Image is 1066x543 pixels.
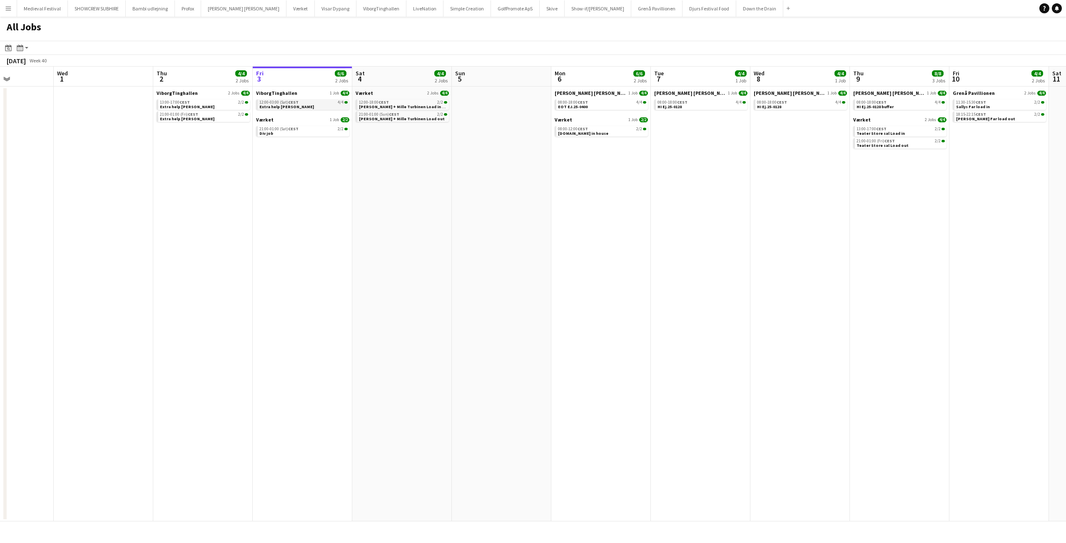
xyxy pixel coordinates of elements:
span: Extra help Tinghallen [259,104,314,109]
span: 08:00-18:00 [857,100,887,104]
span: 4/4 [838,91,847,96]
span: CEST [884,138,895,144]
a: 08:00-12:00CEST2/2[DOMAIN_NAME] in house [558,126,646,136]
span: 4/4 [735,70,747,77]
span: 21:00-01:00 (Fri) [857,139,895,143]
button: Djurs Festival Food [682,0,736,17]
div: Værket1 Job2/208:00-12:00CEST2/2[DOMAIN_NAME] in house [555,117,648,138]
span: 2/2 [1034,100,1040,104]
span: 6/6 [335,70,346,77]
button: GolfPromote ApS [491,0,540,17]
span: CEST [976,99,986,105]
a: [PERSON_NAME] [PERSON_NAME]1 Job4/4 [754,90,847,96]
a: 08:00-18:00CEST4/4HI Ej.25-0128 [658,99,746,109]
span: 2/2 [639,117,648,122]
span: 4/4 [241,91,250,96]
a: 13:00-17:00CEST2/2Extra help [PERSON_NAME] [160,99,248,109]
span: 4/4 [235,70,247,77]
span: Wed [754,69,765,77]
span: CEST [288,99,299,105]
a: 12:00-03:00 (Sat)CEST4/4Extra help [PERSON_NAME] [259,99,348,109]
a: [PERSON_NAME] [PERSON_NAME]1 Job4/4 [654,90,747,96]
button: Grenå Pavillionen [631,0,682,17]
a: ViborgTinghallen2 Jobs4/4 [157,90,250,96]
a: Værket1 Job2/2 [555,117,648,123]
span: Extra help Tinghallen [160,116,214,121]
span: 5 [454,74,465,84]
div: 2 Jobs [435,77,448,84]
span: 12:00-18:00 [359,100,389,104]
span: Thu [853,69,864,77]
span: Sallys Far load in [956,104,990,109]
button: Skive [540,0,565,17]
button: Bambi udlejning [126,0,175,17]
a: Værket2 Jobs4/4 [853,117,946,123]
button: SHOWCREW SUBHIRE [68,0,126,17]
span: 1 Job [628,91,638,96]
div: 2 Jobs [634,77,647,84]
span: 12:00-03:00 (Sat) [259,100,299,104]
span: 2/2 [444,101,447,104]
div: 2 Jobs [1032,77,1045,84]
span: 2/2 [444,113,447,116]
span: Værket [555,117,572,123]
span: 08:00-18:00 [558,100,588,104]
span: 7 [653,74,664,84]
span: Tue [654,69,664,77]
div: 1 Job [835,77,846,84]
span: 08:00-18:00 [658,100,687,104]
span: 2/2 [941,140,945,142]
span: 1 Job [330,117,339,122]
a: [PERSON_NAME] [PERSON_NAME]1 Job4/4 [555,90,648,96]
span: Mike Lefevre + Mille Turbinen Load out [359,116,445,121]
span: 6/6 [633,70,645,77]
span: 4/4 [742,101,746,104]
span: Fri [953,69,959,77]
span: 2 Jobs [1024,91,1036,96]
button: ViborgTinghallen [356,0,406,17]
span: 08:00-18:00 [757,100,787,104]
span: CEST [876,126,887,131]
span: 2 Jobs [427,91,438,96]
span: Grenå Pavillionen [953,90,995,96]
span: Værket [356,90,373,96]
span: 2/2 [437,112,443,117]
span: Wed [57,69,68,77]
span: Sat [1052,69,1061,77]
span: Thu [157,69,167,77]
span: 6 [553,74,565,84]
span: Div job [259,131,273,136]
span: 4/4 [834,70,846,77]
span: 1 Job [827,91,837,96]
div: Grenå Pavillionen2 Jobs4/411:30-15:30CEST2/2Sallys Far load in18:15-22:15CEST2/2[PERSON_NAME] Far... [953,90,1046,124]
span: 1 [56,74,68,84]
a: Værket1 Job2/2 [256,117,349,123]
span: HI Ej.25-0128 [757,104,781,109]
span: CEST [578,99,588,105]
a: 08:00-18:00CEST4/4EOT EJ.25-0400 [558,99,646,109]
a: 11:30-15:30CEST2/2Sallys Far load in [956,99,1044,109]
span: 2/2 [941,128,945,130]
button: Værket [286,0,315,17]
span: 8 [752,74,765,84]
span: Div.Jobs in house [558,131,608,136]
span: 08:00-12:00 [558,127,588,131]
span: 8/8 [932,70,944,77]
span: Week 40 [27,57,48,64]
div: [PERSON_NAME] [PERSON_NAME]1 Job4/408:00-18:00CEST4/4HI Ej.25-0128 [754,90,847,112]
a: 08:00-18:00CEST4/4HI Ej.25-0128 buffer [857,99,945,109]
span: ViborgTinghallen [256,90,297,96]
span: 4/4 [842,101,845,104]
span: 4/4 [643,101,646,104]
span: 2/2 [238,100,244,104]
span: 2/2 [1041,101,1044,104]
button: Profox [175,0,201,17]
span: Værket [256,117,274,123]
span: 4/4 [639,91,648,96]
span: 1 Job [927,91,936,96]
div: Værket1 Job2/221:00-01:00 (Sat)CEST2/2Div job [256,117,349,138]
span: 1 Job [628,117,638,122]
button: [PERSON_NAME] [PERSON_NAME] [201,0,286,17]
div: [PERSON_NAME] [PERSON_NAME]1 Job4/408:00-18:00CEST4/4HI Ej.25-0128 buffer [853,90,946,117]
button: Medieval Festival [17,0,68,17]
